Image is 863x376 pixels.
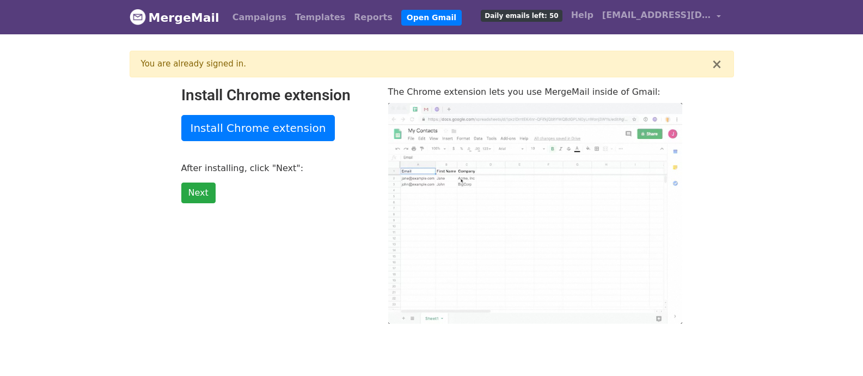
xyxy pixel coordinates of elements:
[141,58,712,70] div: You are already signed in.
[181,115,335,141] a: Install Chrome extension
[291,7,350,28] a: Templates
[401,10,462,26] a: Open Gmail
[181,183,216,203] a: Next
[809,324,863,376] iframe: Chat Widget
[130,9,146,25] img: MergeMail logo
[228,7,291,28] a: Campaigns
[567,4,598,26] a: Help
[130,6,219,29] a: MergeMail
[598,4,725,30] a: [EMAIL_ADDRESS][DOMAIN_NAME]
[388,86,682,98] p: The Chrome extension lets you use MergeMail inside of Gmail:
[476,4,566,26] a: Daily emails left: 50
[481,10,562,22] span: Daily emails left: 50
[350,7,397,28] a: Reports
[181,86,372,105] h2: Install Chrome extension
[181,162,372,174] p: After installing, click "Next":
[711,58,722,71] button: ×
[602,9,711,22] span: [EMAIL_ADDRESS][DOMAIN_NAME]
